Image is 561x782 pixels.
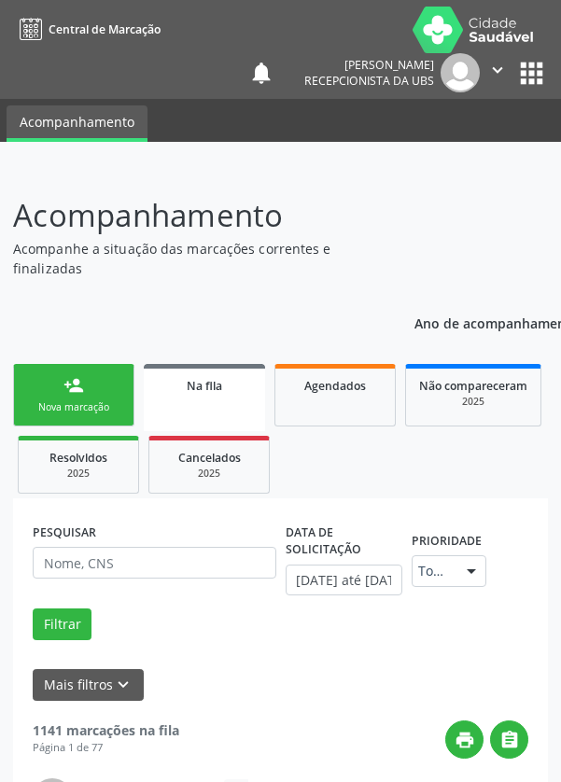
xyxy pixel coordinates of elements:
div: 2025 [419,395,527,409]
label: DATA DE SOLICITAÇÃO [286,518,402,564]
span: Todos [418,562,448,580]
button: notifications [248,60,274,86]
i: print [455,730,475,750]
button: print [445,720,484,759]
button:  [490,720,528,759]
label: Prioridade [412,527,482,556]
span: Cancelados [178,450,241,466]
i:  [487,60,508,80]
p: Acompanhe a situação das marcações correntes e finalizadas [13,239,387,278]
button: apps [515,57,548,90]
p: Acompanhamento [13,192,387,239]
button: Mais filtroskeyboard_arrow_down [33,669,144,702]
span: Recepcionista da UBS [304,73,434,89]
span: Central de Marcação [49,21,161,37]
a: Central de Marcação [13,14,161,45]
span: Agendados [304,378,366,394]
span: Na fila [187,378,222,394]
div: 2025 [162,467,256,481]
button:  [480,53,515,92]
div: 2025 [32,467,125,481]
span: Não compareceram [419,378,527,394]
img: img [441,53,480,92]
i: keyboard_arrow_down [113,675,133,695]
div: person_add [63,375,84,396]
button: Filtrar [33,608,91,640]
strong: 1141 marcações na fila [33,721,179,739]
div: [PERSON_NAME] [304,57,434,73]
a: Acompanhamento [7,105,147,142]
label: PESQUISAR [33,518,96,547]
span: Resolvidos [49,450,107,466]
div: Nova marcação [27,400,120,414]
i:  [499,730,520,750]
div: Página 1 de 77 [33,740,179,756]
input: Nome, CNS [33,547,276,579]
input: Selecione um intervalo [286,565,402,596]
